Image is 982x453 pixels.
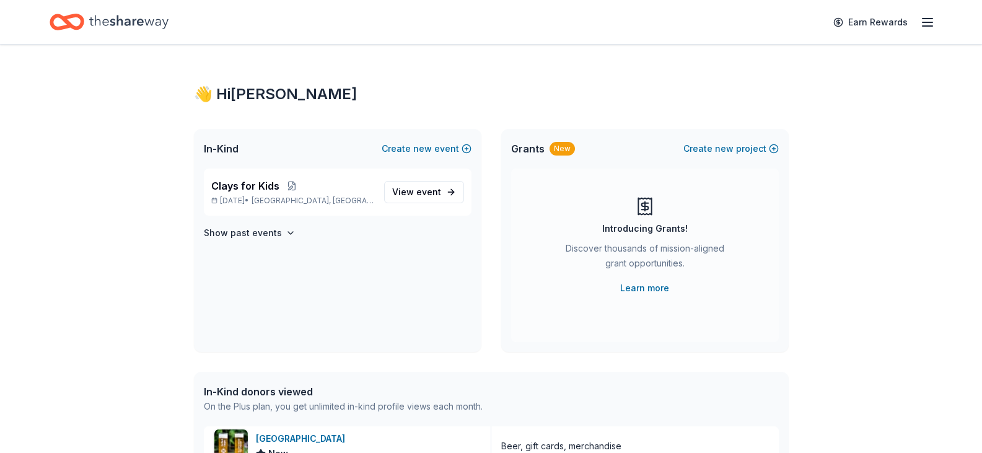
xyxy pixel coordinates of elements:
div: On the Plus plan, you get unlimited in-kind profile views each month. [204,399,483,414]
button: Show past events [204,226,296,240]
p: [DATE] • [211,196,374,206]
a: Learn more [620,281,669,296]
h4: Show past events [204,226,282,240]
a: Earn Rewards [826,11,915,33]
div: 👋 Hi [PERSON_NAME] [194,84,789,104]
span: [GEOGRAPHIC_DATA], [GEOGRAPHIC_DATA] [252,196,374,206]
button: Createnewproject [683,141,779,156]
span: In-Kind [204,141,239,156]
span: event [416,187,441,197]
a: View event [384,181,464,203]
span: Clays for Kids [211,178,279,193]
span: new [413,141,432,156]
button: Createnewevent [382,141,471,156]
a: Home [50,7,169,37]
div: Introducing Grants! [602,221,688,236]
div: [GEOGRAPHIC_DATA] [256,431,350,446]
span: new [715,141,734,156]
div: In-Kind donors viewed [204,384,483,399]
span: Grants [511,141,545,156]
div: New [550,142,575,156]
div: Discover thousands of mission-aligned grant opportunities. [561,241,729,276]
span: View [392,185,441,200]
